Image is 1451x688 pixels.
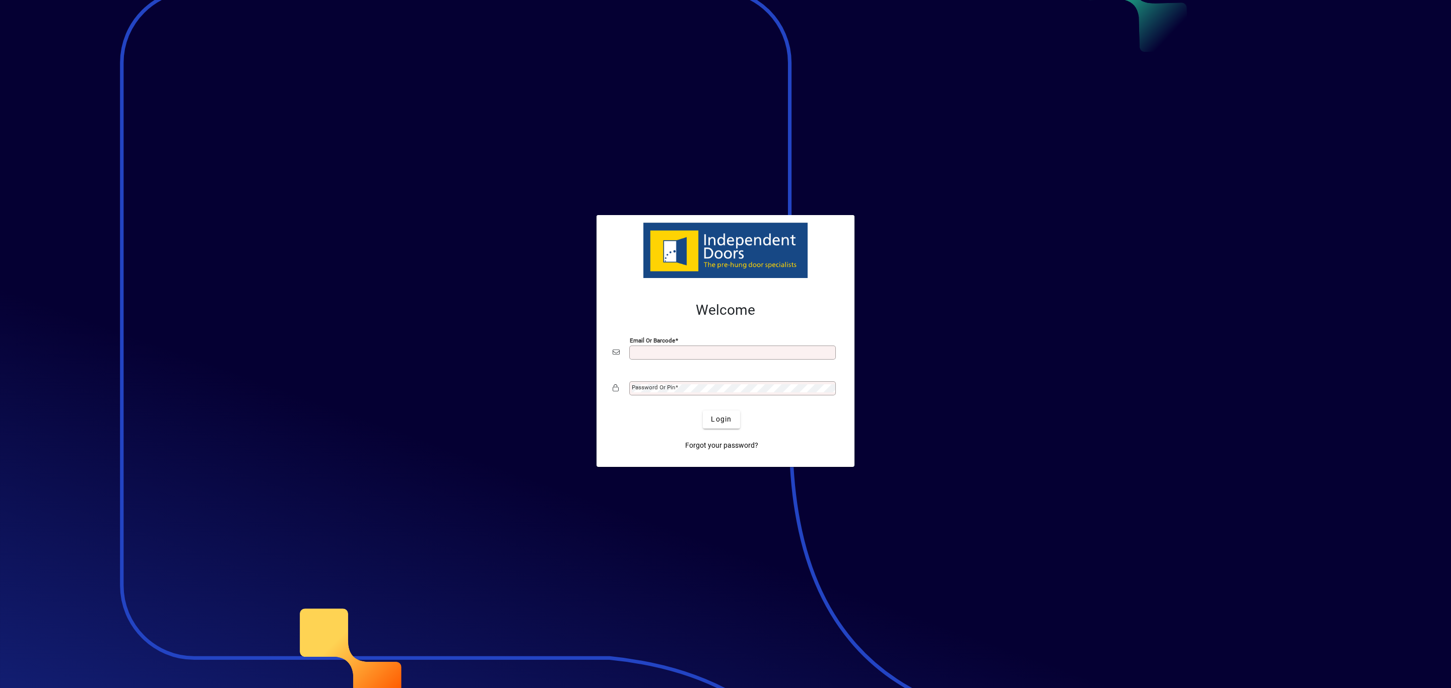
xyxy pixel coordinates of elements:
[681,437,762,455] a: Forgot your password?
[632,384,675,391] mat-label: Password or Pin
[685,440,758,451] span: Forgot your password?
[703,410,740,429] button: Login
[711,414,732,425] span: Login
[613,302,838,319] h2: Welcome
[630,336,675,343] mat-label: Email or Barcode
